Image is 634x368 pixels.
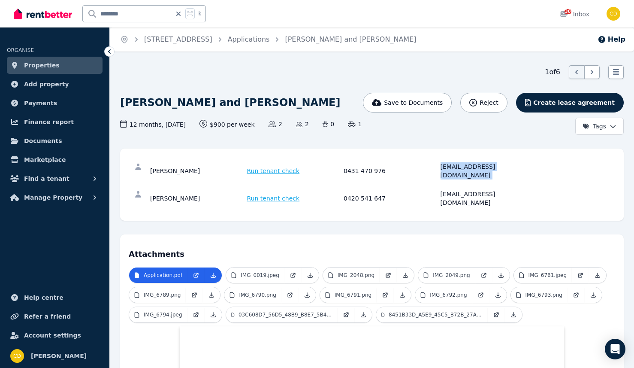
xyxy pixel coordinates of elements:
a: Download Attachment [302,268,319,283]
div: 0431 470 976 [344,162,438,179]
a: Download Attachment [203,287,220,303]
span: Add property [24,79,69,89]
a: [PERSON_NAME] and [PERSON_NAME] [285,35,416,43]
a: Refer a friend [7,308,103,325]
span: Tags [583,122,606,131]
span: Account settings [24,330,81,341]
p: IMG_6789.png [144,292,181,298]
a: Payments [7,94,103,112]
h1: [PERSON_NAME] and [PERSON_NAME] [120,96,340,109]
a: Open in new Tab [380,268,397,283]
a: IMG_6794.jpeg [129,307,187,322]
img: Chris Dimitropoulos [10,349,24,363]
a: Open in new Tab [186,287,203,303]
span: Reject [480,98,498,107]
p: IMG_0019.jpeg [241,272,279,279]
button: Manage Property [7,189,103,206]
span: Documents [24,136,62,146]
span: ORGANISE [7,47,34,53]
p: IMG_6792.png [430,292,467,298]
div: Inbox [559,10,589,18]
p: 8451B33D_A5E9_45C5_B72B_27AF5105BA57.jpeg [389,311,482,318]
a: Application.pdf [129,268,187,283]
span: Manage Property [24,192,82,203]
p: IMG_6790.png [239,292,276,298]
a: Download Attachment [205,268,222,283]
a: IMG_6793.png [511,287,568,303]
p: IMG_6793.png [525,292,562,298]
a: Properties [7,57,103,74]
span: Finance report [24,117,74,127]
a: Open in new Tab [475,268,492,283]
a: Download Attachment [394,287,411,303]
a: Download Attachment [589,268,606,283]
a: Open in new Tab [572,268,589,283]
nav: Breadcrumb [110,27,426,52]
a: Add property [7,76,103,93]
span: 2 [296,120,309,128]
button: Tags [575,118,624,135]
a: 03C608D7_56D5_48B9_B8E7_5B4E82428B93.jpeg [226,307,338,322]
h4: Attachments [129,243,615,260]
img: Chris Dimitropoulos [607,7,620,21]
p: IMG_2049.png [433,272,470,279]
span: 1 of 6 [545,67,560,77]
span: 1 [348,120,362,128]
a: 8451B33D_A5E9_45C5_B72B_27AF5105BA57.jpeg [376,307,488,322]
a: IMG_6792.png [415,287,472,303]
p: 03C608D7_56D5_48B9_B8E7_5B4E82428B93.jpeg [239,311,332,318]
p: Application.pdf [144,272,182,279]
a: IMG_6789.png [129,287,186,303]
div: 0420 541 647 [344,190,438,207]
a: IMG_6790.png [224,287,281,303]
div: Open Intercom Messenger [605,339,625,359]
p: IMG_6791.png [335,292,371,298]
a: Open in new Tab [377,287,394,303]
button: Help [598,34,625,45]
a: Open in new Tab [187,307,205,322]
span: Properties [24,60,60,70]
a: Open in new Tab [568,287,585,303]
span: Find a tenant [24,173,69,184]
a: IMG_0019.jpeg [226,268,284,283]
a: Applications [228,35,270,43]
a: IMG_2049.png [418,268,475,283]
a: IMG_2048.png [323,268,380,283]
div: [PERSON_NAME] [150,190,245,207]
a: Download Attachment [585,287,602,303]
div: [EMAIL_ADDRESS][DOMAIN_NAME] [441,162,535,179]
a: Open in new Tab [284,268,302,283]
button: Reject [460,93,507,113]
span: Run tenant check [247,194,300,203]
button: Create lease agreement [516,93,624,113]
p: IMG_6761.jpeg [528,272,567,279]
a: Open in new Tab [488,307,505,322]
a: Open in new Tab [187,268,205,283]
a: IMG_6761.jpeg [514,268,572,283]
a: Help centre [7,289,103,306]
a: Open in new Tab [281,287,299,303]
span: Refer a friend [24,311,71,322]
span: Payments [24,98,57,108]
p: IMG_6794.jpeg [144,311,182,318]
button: Save to Documents [363,93,452,113]
a: Open in new Tab [338,307,355,322]
a: [STREET_ADDRESS] [144,35,212,43]
a: Download Attachment [489,287,507,303]
a: Documents [7,132,103,149]
a: Download Attachment [505,307,522,322]
span: Save to Documents [384,98,443,107]
div: [PERSON_NAME] [150,162,245,179]
p: IMG_2048.png [338,272,374,279]
span: 0 [323,120,334,128]
a: Account settings [7,327,103,344]
a: Open in new Tab [472,287,489,303]
span: [PERSON_NAME] [31,351,87,361]
a: Download Attachment [492,268,510,283]
a: Marketplace [7,151,103,168]
img: RentBetter [14,7,72,20]
span: 12 months , [DATE] [120,120,186,129]
span: k [198,10,201,17]
a: Download Attachment [205,307,222,322]
button: Find a tenant [7,170,103,187]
